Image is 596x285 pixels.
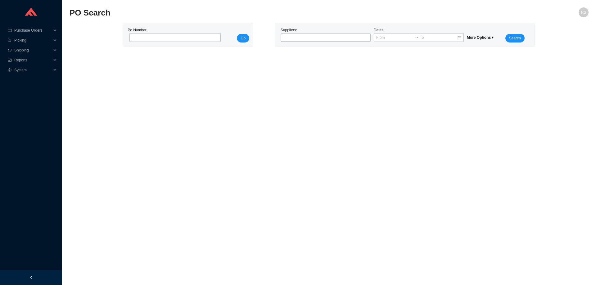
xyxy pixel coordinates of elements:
span: More Options [467,35,494,40]
input: To [420,34,457,41]
div: Suppliers: [279,27,372,42]
span: Purchase Orders [14,25,52,35]
span: left [29,276,33,279]
span: caret-right [491,36,494,39]
button: Go [237,34,249,42]
span: System [14,65,52,75]
span: Search [509,35,521,41]
span: fund [7,58,12,62]
h2: PO Search [70,7,459,18]
div: Dates: [372,27,465,42]
span: Picking [14,35,52,45]
span: Shipping [14,45,52,55]
span: Reports [14,55,52,65]
span: setting [7,68,12,72]
button: Search [505,34,525,42]
span: RS [581,7,586,17]
span: credit-card [7,29,12,32]
span: Go [241,35,246,41]
span: swap-right [414,35,419,40]
div: Po Number: [128,27,219,42]
input: From [376,34,413,41]
span: to [414,35,419,40]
